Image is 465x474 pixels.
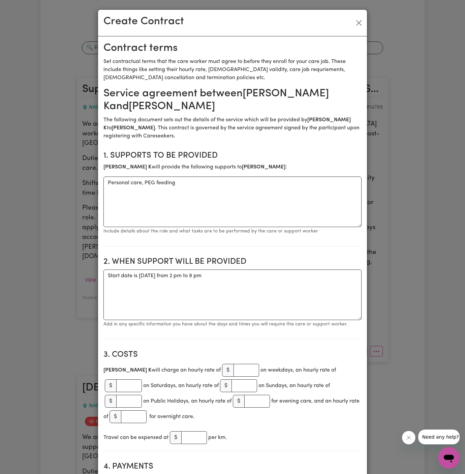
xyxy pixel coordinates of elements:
[103,270,362,320] textarea: Start date is [DATE] from 2 pm to 9 pm
[353,18,364,28] button: Close
[170,431,182,444] span: $
[402,431,415,444] iframe: Close message
[110,410,121,423] span: $
[105,395,117,408] span: $
[103,257,362,267] h2: 2. When support will be provided
[222,364,234,377] span: $
[103,164,152,170] b: [PERSON_NAME] K
[103,229,318,234] small: Include details about the role and what tasks are to be performed by the care or support worker
[103,368,152,373] b: [PERSON_NAME] K
[103,163,362,171] p: will provide the following supports to :
[103,58,362,82] p: Set contractual terms that the care worker must agree to before they enroll for your care job. Th...
[103,322,348,327] small: Add in any specific information you have about the days and times you will require this care or s...
[112,125,155,131] b: [PERSON_NAME]
[103,177,362,227] textarea: Personal care, PEG feeding
[242,164,285,170] b: [PERSON_NAME]
[103,350,362,360] h2: 3. Costs
[103,151,362,161] h2: 1. Supports to be provided
[103,117,351,131] b: [PERSON_NAME] K
[103,87,362,113] h2: Service agreement between [PERSON_NAME] K and [PERSON_NAME]
[438,447,460,469] iframe: Button to launch messaging window
[103,462,362,472] h2: 4. Payments
[418,430,460,444] iframe: Message from company
[103,116,362,140] p: The following document sets out the details of the service which will be provided by to . This co...
[220,379,232,392] span: $
[103,42,362,55] h2: Contract terms
[103,15,184,28] h2: Create Contract
[103,362,362,424] div: will charge an hourly rate of on weekdays, an hourly rate of on Saturdays, an hourly rate of on S...
[103,430,362,445] div: Travel can be expensed at per km.
[233,395,245,408] span: $
[105,379,117,392] span: $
